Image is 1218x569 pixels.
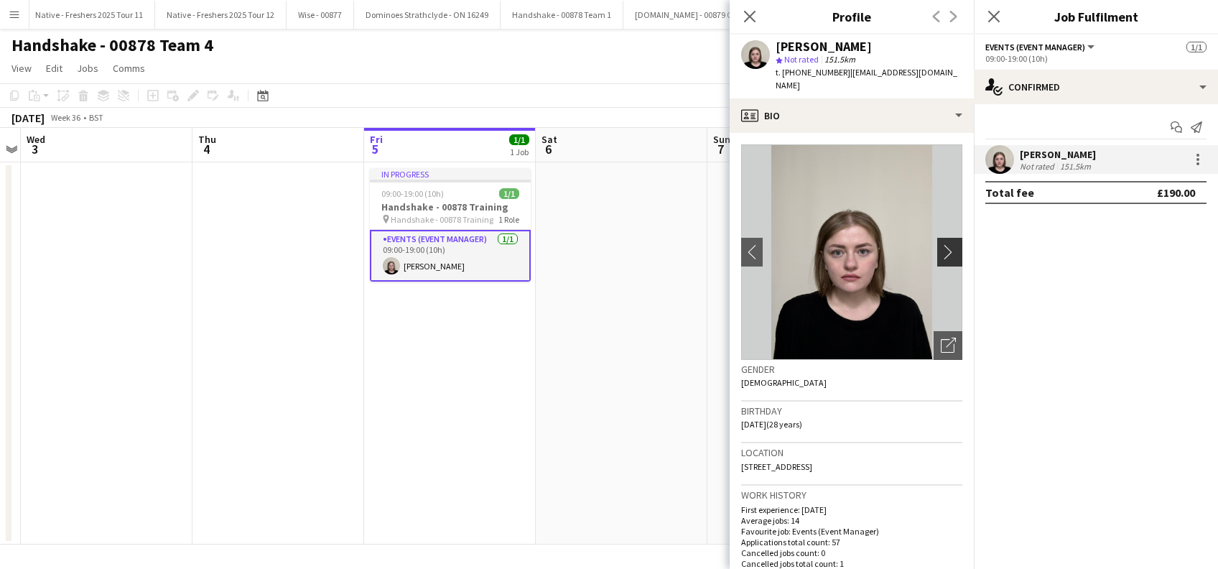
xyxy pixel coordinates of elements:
[730,7,974,26] h3: Profile
[40,59,68,78] a: Edit
[11,62,32,75] span: View
[741,526,962,537] p: Favourite job: Events (Event Manager)
[934,331,962,360] div: Open photos pop-in
[541,133,557,146] span: Sat
[370,230,531,282] app-card-role: Events (Event Manager)1/109:00-19:00 (10h)[PERSON_NAME]
[741,446,962,459] h3: Location
[287,1,354,29] button: Wise - 00877
[381,188,444,199] span: 09:00-19:00 (10h)
[974,7,1218,26] h3: Job Fulfilment
[776,40,872,53] div: [PERSON_NAME]
[499,188,519,199] span: 1/1
[510,147,529,157] div: 1 Job
[113,62,145,75] span: Comms
[77,62,98,75] span: Jobs
[776,67,850,78] span: t. [PHONE_NUMBER]
[730,98,974,133] div: Bio
[509,134,529,145] span: 1/1
[368,141,383,157] span: 5
[741,377,827,388] span: [DEMOGRAPHIC_DATA]
[391,214,493,225] span: Handshake - 00878 Training
[713,133,730,146] span: Sun
[370,168,531,282] app-job-card: In progress09:00-19:00 (10h)1/1Handshake - 00878 Training Handshake - 00878 Training1 RoleEvents ...
[974,70,1218,104] div: Confirmed
[741,461,812,472] span: [STREET_ADDRESS]
[354,1,501,29] button: Dominoes Strathclyde - ON 16249
[370,133,383,146] span: Fri
[107,59,151,78] a: Comms
[6,59,37,78] a: View
[741,144,962,360] img: Crew avatar or photo
[711,141,730,157] span: 7
[501,1,623,29] button: Handshake - 00878 Team 1
[985,42,1085,52] span: Events (Event Manager)
[741,404,962,417] h3: Birthday
[46,62,62,75] span: Edit
[24,141,45,157] span: 3
[24,1,155,29] button: Native - Freshers 2025 Tour 11
[196,141,216,157] span: 4
[741,547,962,558] p: Cancelled jobs count: 0
[741,537,962,547] p: Applications total count: 57
[198,133,216,146] span: Thu
[71,59,104,78] a: Jobs
[741,558,962,569] p: Cancelled jobs total count: 1
[822,54,858,65] span: 151.5km
[498,214,519,225] span: 1 Role
[784,54,819,65] span: Not rated
[985,53,1207,64] div: 09:00-19:00 (10h)
[985,185,1034,200] div: Total fee
[741,489,962,501] h3: Work history
[27,133,45,146] span: Wed
[370,200,531,213] h3: Handshake - 00878 Training
[89,112,103,123] div: BST
[741,363,962,376] h3: Gender
[985,42,1097,52] button: Events (Event Manager)
[1186,42,1207,52] span: 1/1
[1020,161,1057,172] div: Not rated
[1057,161,1094,172] div: 151.5km
[11,34,213,56] h1: Handshake - 00878 Team 4
[776,67,957,91] span: | [EMAIL_ADDRESS][DOMAIN_NAME]
[155,1,287,29] button: Native - Freshers 2025 Tour 12
[1157,185,1195,200] div: £190.00
[741,504,962,515] p: First experience: [DATE]
[741,515,962,526] p: Average jobs: 14
[539,141,557,157] span: 6
[741,419,802,430] span: [DATE] (28 years)
[11,111,45,125] div: [DATE]
[623,1,776,29] button: [DOMAIN_NAME] - 00879 ON-16211
[47,112,83,123] span: Week 36
[370,168,531,180] div: In progress
[1020,148,1096,161] div: [PERSON_NAME]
